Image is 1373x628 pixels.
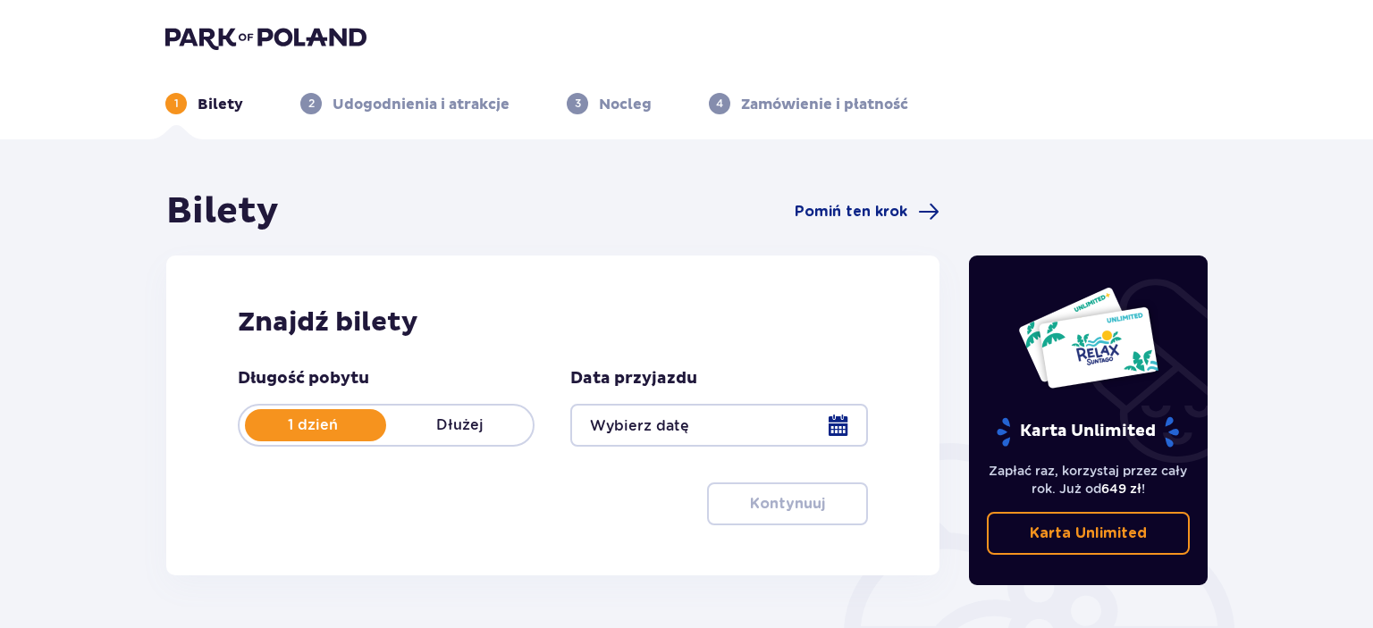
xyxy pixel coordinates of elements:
[1030,523,1147,543] p: Karta Unlimited
[174,96,179,112] p: 1
[567,93,652,114] div: 3Nocleg
[1101,481,1141,496] span: 649 zł
[707,482,868,525] button: Kontynuuj
[198,95,243,114] p: Bilety
[238,306,868,339] h2: Znajdź bilety
[795,202,907,222] span: Pomiń ten krok
[709,93,908,114] div: 4Zamówienie i płatność
[308,96,315,112] p: 2
[300,93,510,114] div: 2Udogodnienia i atrakcje
[165,25,366,50] img: Park of Poland logo
[795,201,939,222] a: Pomiń ten krok
[570,368,697,389] p: Data przyjazdu
[165,93,243,114] div: 1Bilety
[599,95,652,114] p: Nocleg
[741,95,908,114] p: Zamówienie i płatność
[386,415,533,435] p: Dłużej
[575,96,581,112] p: 3
[240,415,386,435] p: 1 dzień
[750,494,825,514] p: Kontynuuj
[1017,286,1159,389] img: Dwie karty całoroczne do Suntago z napisem 'UNLIMITED RELAX', na białym tle z tropikalnymi liśćmi...
[987,512,1191,555] a: Karta Unlimited
[333,95,510,114] p: Udogodnienia i atrakcje
[987,462,1191,498] p: Zapłać raz, korzystaj przez cały rok. Już od !
[716,96,723,112] p: 4
[995,416,1181,448] p: Karta Unlimited
[238,368,369,389] p: Długość pobytu
[166,189,279,234] h1: Bilety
